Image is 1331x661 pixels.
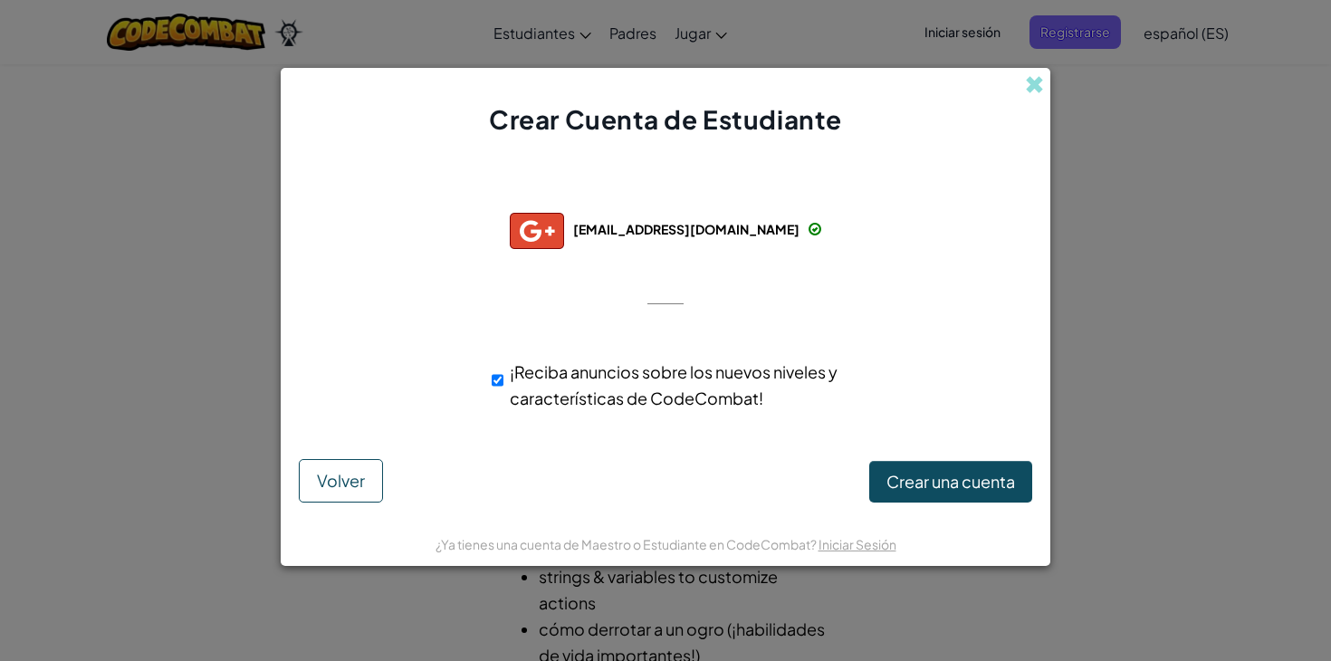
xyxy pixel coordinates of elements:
[510,213,564,249] img: gplus_small.png
[869,461,1032,503] button: Crear una cuenta
[573,221,800,237] span: [EMAIL_ADDRESS][DOMAIN_NAME]
[489,103,842,135] span: Crear Cuenta de Estudiante
[537,179,794,200] span: Conectado con éxito con:
[436,536,819,552] span: ¿Ya tienes una cuenta de Maestro o Estudiante en CodeCombat?
[886,471,1015,492] span: Crear una cuenta
[819,536,896,552] a: Iniciar Sesión
[299,459,383,503] button: Volver
[510,361,838,408] span: ¡Reciba anuncios sobre los nuevos niveles y características de CodeCombat!
[317,470,365,491] span: Volver
[492,362,503,398] input: ¡Reciba anuncios sobre los nuevos niveles y características de CodeCombat!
